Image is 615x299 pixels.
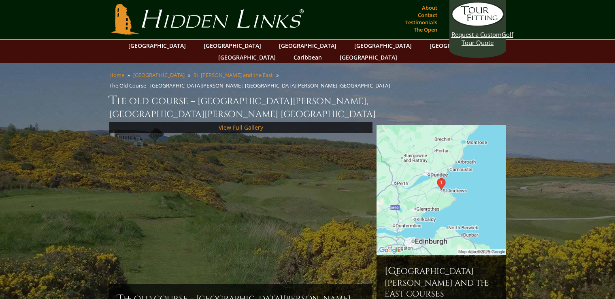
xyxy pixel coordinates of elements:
[412,24,439,35] a: The Open
[275,40,340,51] a: [GEOGRAPHIC_DATA]
[336,51,401,63] a: [GEOGRAPHIC_DATA]
[124,40,190,51] a: [GEOGRAPHIC_DATA]
[451,30,502,38] span: Request a Custom
[416,9,439,21] a: Contact
[214,51,280,63] a: [GEOGRAPHIC_DATA]
[200,40,265,51] a: [GEOGRAPHIC_DATA]
[451,2,504,47] a: Request a CustomGolf Tour Quote
[109,92,506,120] h1: The Old Course – [GEOGRAPHIC_DATA][PERSON_NAME], [GEOGRAPHIC_DATA][PERSON_NAME] [GEOGRAPHIC_DATA]
[350,40,416,51] a: [GEOGRAPHIC_DATA]
[133,71,185,79] a: [GEOGRAPHIC_DATA]
[289,51,326,63] a: Caribbean
[403,17,439,28] a: Testimonials
[219,124,263,131] a: View Full Gallery
[426,40,491,51] a: [GEOGRAPHIC_DATA]
[377,125,506,255] img: Google Map of St Andrews Links, St Andrews, United Kingdom
[194,71,273,79] a: St. [PERSON_NAME] and the East
[420,2,439,13] a: About
[109,71,124,79] a: Home
[109,82,393,89] li: The Old Course - [GEOGRAPHIC_DATA][PERSON_NAME], [GEOGRAPHIC_DATA][PERSON_NAME] [GEOGRAPHIC_DATA]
